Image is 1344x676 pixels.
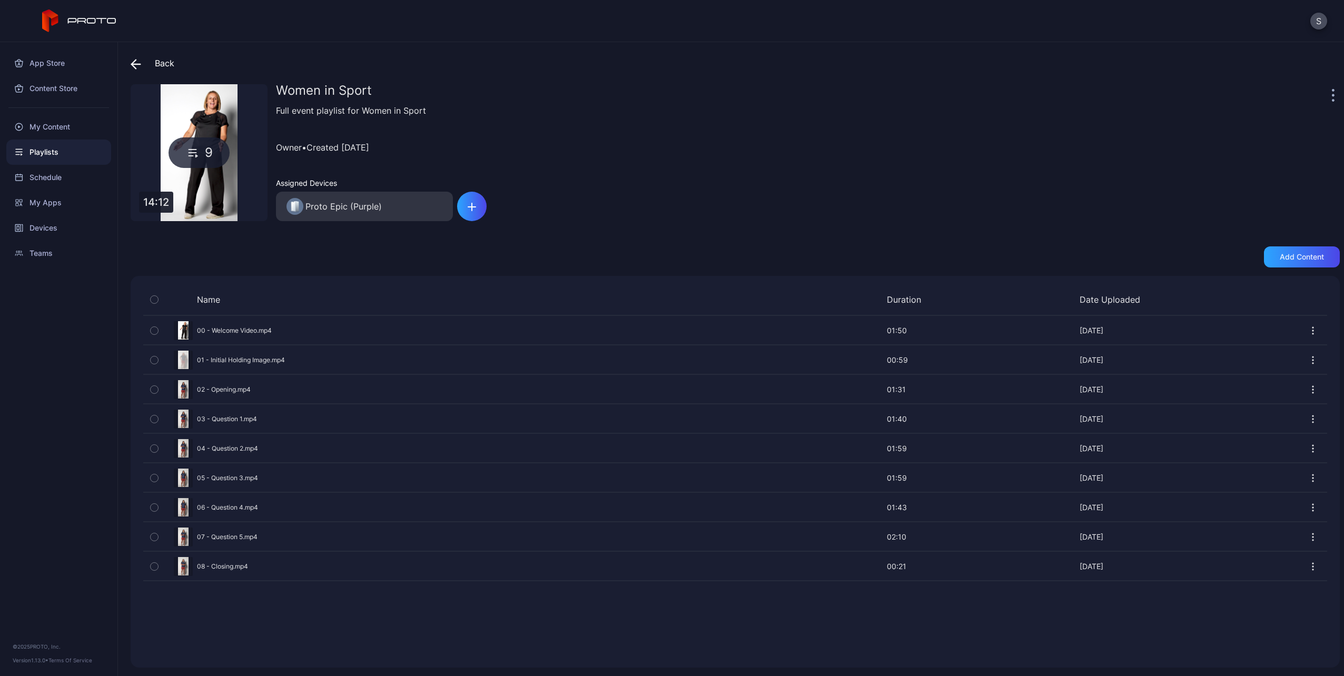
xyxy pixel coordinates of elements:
[1264,246,1340,267] button: Add content
[276,178,453,187] div: Assigned Devices
[6,51,111,76] a: App Store
[6,190,111,215] a: My Apps
[13,657,48,663] span: Version 1.13.0 •
[276,105,1340,116] div: Full event playlist for Women in Sport
[6,76,111,101] a: Content Store
[169,137,230,168] div: 9
[1280,253,1324,261] div: Add content
[276,128,1340,166] div: Owner • Created [DATE]
[1310,13,1327,29] button: S
[887,294,940,305] div: Duration
[13,642,105,651] div: © 2025 PROTO, Inc.
[6,241,111,266] a: Teams
[1080,294,1159,305] div: Date Uploaded
[6,165,111,190] a: Schedule
[6,114,111,140] a: My Content
[131,51,174,76] div: Back
[305,200,382,213] div: Proto Epic (Purple)
[6,140,111,165] a: Playlists
[6,215,111,241] a: Devices
[48,657,92,663] a: Terms Of Service
[276,84,1329,105] div: Women in Sport
[165,294,746,305] div: Name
